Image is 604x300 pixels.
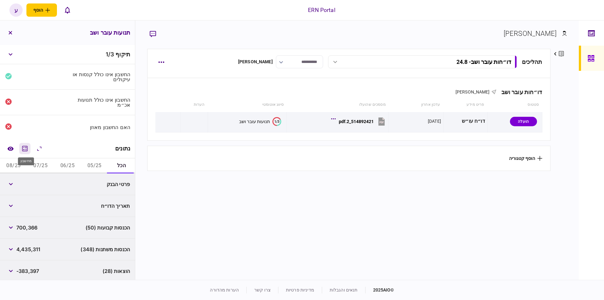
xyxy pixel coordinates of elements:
th: עדכון אחרון [389,98,444,112]
span: 700,366 [16,224,37,231]
button: הרחב\כווץ הכל [34,143,45,154]
button: ע [9,3,23,17]
button: פתח תפריט להוספת לקוח [26,3,57,17]
button: 514892421_2.pdf [333,114,386,128]
button: 05/25 [81,158,108,173]
div: תנועות עובר ושב [239,119,270,124]
div: ERN Portal [308,6,335,14]
button: 06/25 [54,158,81,173]
span: -383,397 [16,267,39,275]
div: האם החשבון מאוזן [70,125,131,130]
div: מחשבון [18,157,34,165]
div: [PERSON_NAME] [238,59,273,65]
a: הערות מהדורה [210,287,239,292]
div: דו״חות עובר ושב - 24.8 [456,59,511,65]
button: הכל [108,158,135,173]
span: הכנסות קבועות (50) [86,224,130,231]
th: סיווג אוטומטי [208,98,287,112]
div: פרטי הבנק [70,182,130,187]
a: תנאים והגבלות [330,287,358,292]
span: 1 / 3 [106,51,114,58]
div: [DATE] [428,118,441,124]
div: דו״חות עובר ושב [496,89,542,95]
span: [PERSON_NAME] [456,89,490,94]
div: 514892421_2.pdf [339,119,374,124]
div: תאריך הדו״ח [70,203,130,208]
th: סטטוס [487,98,542,112]
button: 07/25 [27,158,54,173]
th: מסמכים שהועלו [287,98,389,112]
div: נתונים [115,145,130,152]
text: 1/3 [274,119,279,123]
div: [PERSON_NAME] [504,28,557,39]
a: צרו קשר [254,287,271,292]
h3: תנועות עובר ושב [90,30,130,36]
button: מחשבון [19,143,31,154]
div: תהליכים [522,58,542,66]
div: © 2025 AIO [365,287,394,293]
span: 4,435,311 [16,246,40,253]
div: החשבון אינו כולל קנסות או עיקולים [70,72,131,82]
button: 1/3תנועות עובר ושב [239,117,281,126]
button: פתח רשימת התראות [61,3,74,17]
a: מדיניות פרטיות [286,287,314,292]
span: הכנסות משתנות (348) [81,246,130,253]
div: הועלה [510,117,537,126]
div: החשבון אינו כולל תנועות אכ״מ [70,97,131,107]
th: פריט מידע [443,98,487,112]
div: דו״ח עו״ש [446,114,485,128]
span: תיקוף [115,51,130,58]
button: דו״חות עובר ושב- 24.8 [328,55,517,68]
a: השוואה למסמך [5,143,16,154]
span: הוצאות (28) [103,267,130,275]
button: הוסף קטגוריה [509,156,542,161]
th: הערות [181,98,208,112]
